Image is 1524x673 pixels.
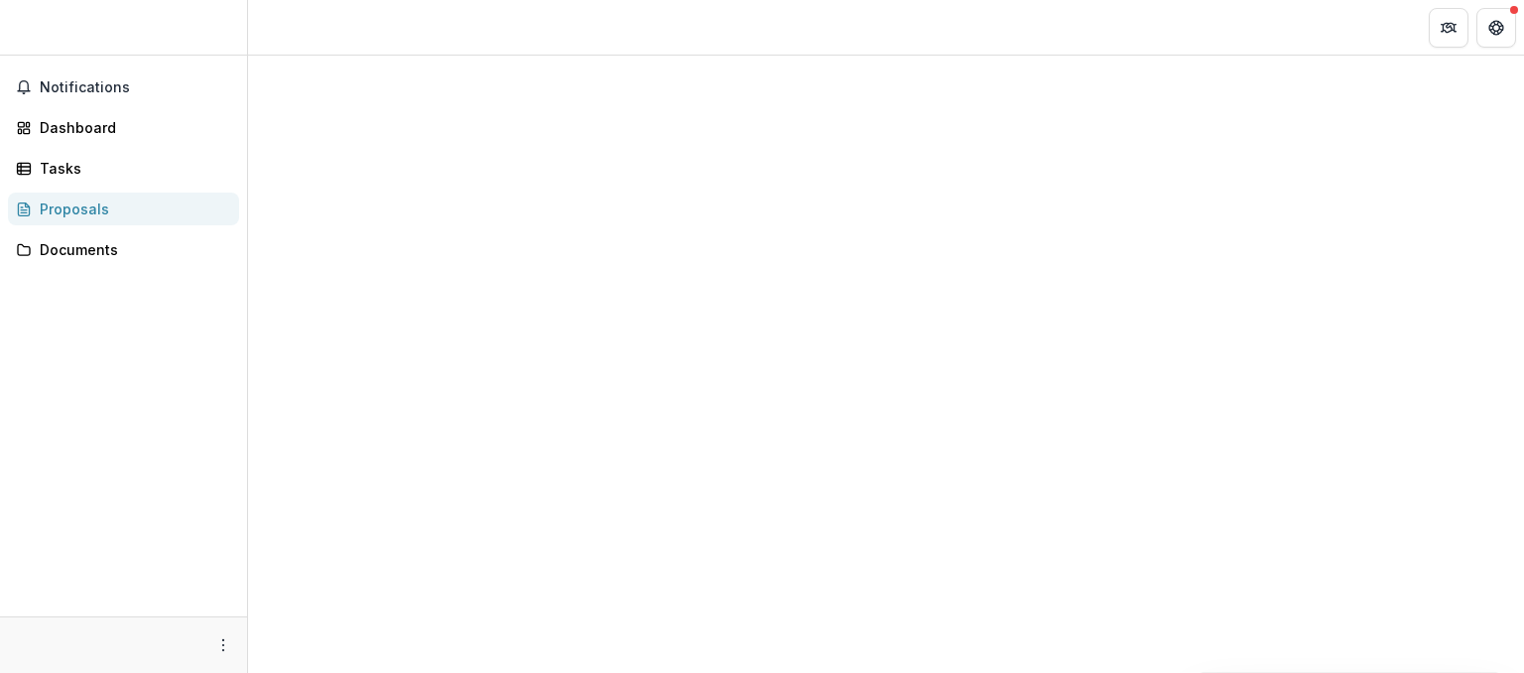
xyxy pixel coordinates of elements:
[8,233,239,266] a: Documents
[40,79,231,96] span: Notifications
[211,633,235,657] button: More
[40,117,223,138] div: Dashboard
[8,193,239,225] a: Proposals
[8,152,239,185] a: Tasks
[8,111,239,144] a: Dashboard
[40,158,223,179] div: Tasks
[40,199,223,219] div: Proposals
[1429,8,1468,48] button: Partners
[8,71,239,103] button: Notifications
[40,239,223,260] div: Documents
[1476,8,1516,48] button: Get Help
